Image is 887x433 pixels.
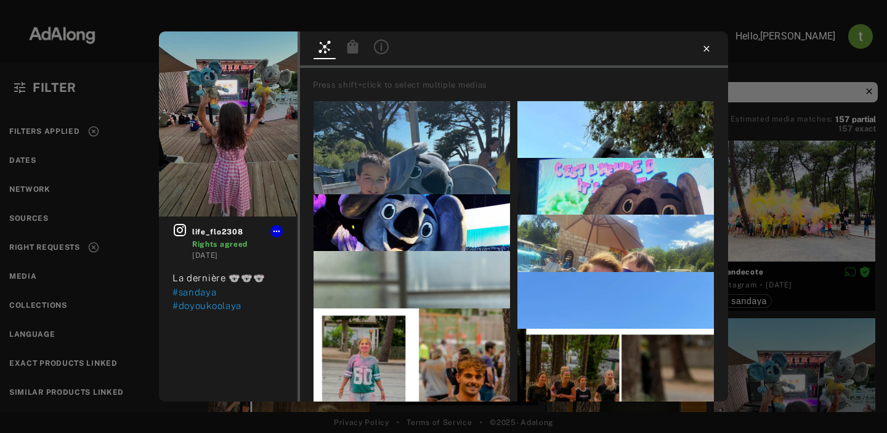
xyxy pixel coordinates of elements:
span: #sandaya [172,287,217,297]
span: #doyoukoolaya [172,300,241,311]
time: 2025-08-22T18:36:02.000Z [192,251,218,260]
div: Press shift+click to select multiple medias [313,79,724,91]
span: La dernière 🐨🐨🐨 [172,273,265,283]
span: life_flo2308 [192,226,284,237]
span: Rights agreed [192,240,248,249]
iframe: Chat Widget [825,374,887,433]
img: 538229660_18373729018177817_213030547632803873_n.jpg [159,31,298,216]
